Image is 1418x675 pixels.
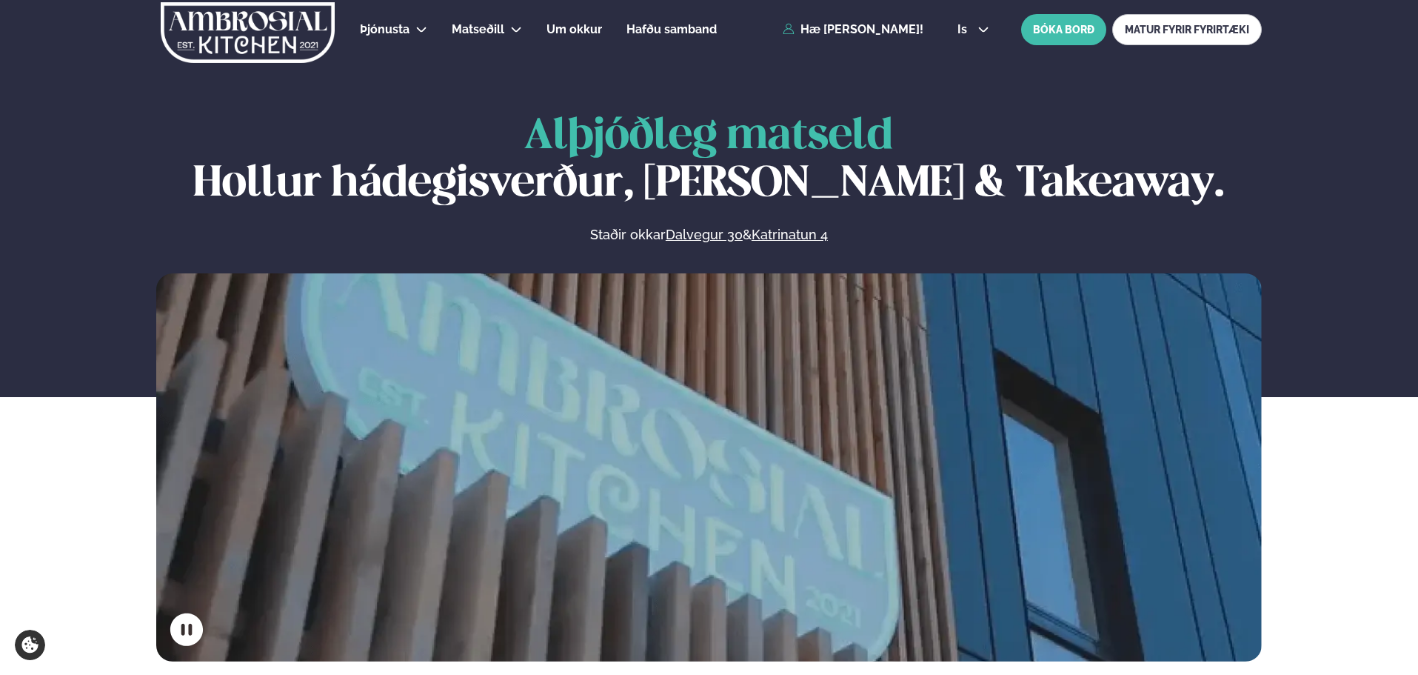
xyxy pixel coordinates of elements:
[626,22,717,36] span: Hafðu samband
[429,226,989,244] p: Staðir okkar &
[946,24,1001,36] button: is
[15,630,45,660] a: Cookie settings
[666,226,743,244] a: Dalvegur 30
[783,23,923,36] a: Hæ [PERSON_NAME]!
[957,24,971,36] span: is
[752,226,828,244] a: Katrinatun 4
[524,116,893,157] span: Alþjóðleg matseld
[159,2,336,63] img: logo
[626,21,717,39] a: Hafðu samband
[360,21,409,39] a: Þjónusta
[452,22,504,36] span: Matseðill
[360,22,409,36] span: Þjónusta
[452,21,504,39] a: Matseðill
[546,22,602,36] span: Um okkur
[156,113,1262,208] h1: Hollur hádegisverður, [PERSON_NAME] & Takeaway.
[1021,14,1106,45] button: BÓKA BORÐ
[546,21,602,39] a: Um okkur
[1112,14,1262,45] a: MATUR FYRIR FYRIRTÆKI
